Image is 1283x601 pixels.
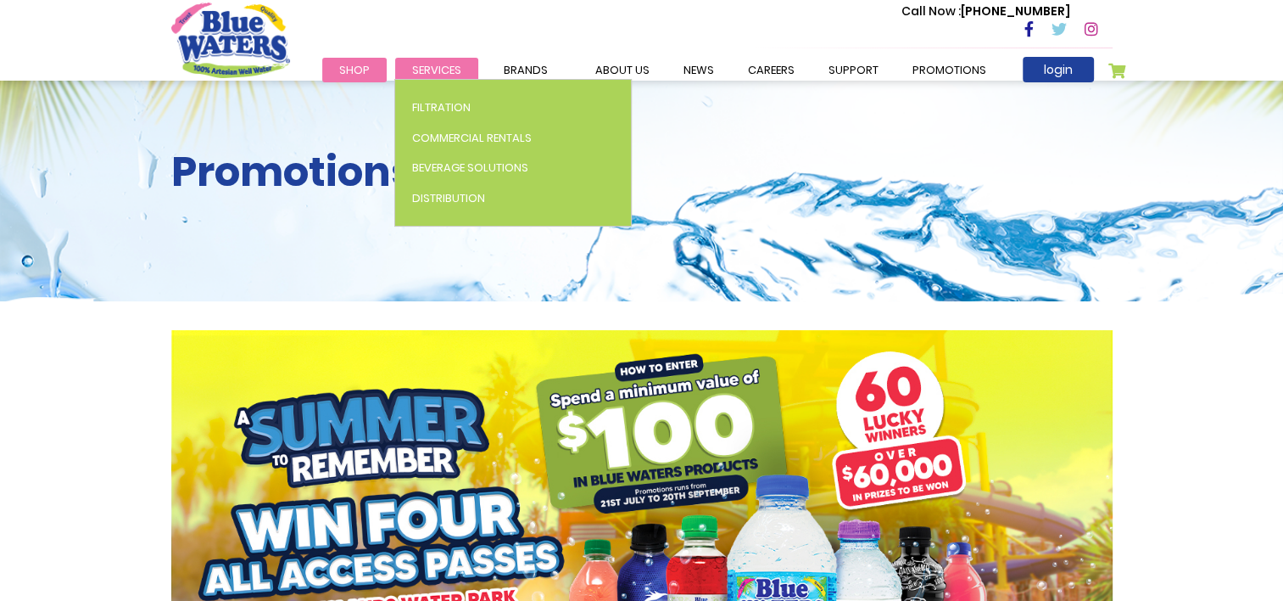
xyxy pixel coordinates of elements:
[667,58,731,82] a: News
[731,58,812,82] a: careers
[339,62,370,78] span: Shop
[412,62,461,78] span: Services
[901,3,1070,20] p: [PHONE_NUMBER]
[171,3,290,77] a: store logo
[412,130,532,146] span: Commercial Rentals
[412,99,471,115] span: Filtration
[812,58,895,82] a: support
[412,190,485,206] span: Distribution
[901,3,961,20] span: Call Now :
[171,148,1113,197] h2: Promotions
[895,58,1003,82] a: Promotions
[412,160,528,176] span: Beverage Solutions
[578,58,667,82] a: about us
[504,62,548,78] span: Brands
[1023,57,1094,82] a: login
